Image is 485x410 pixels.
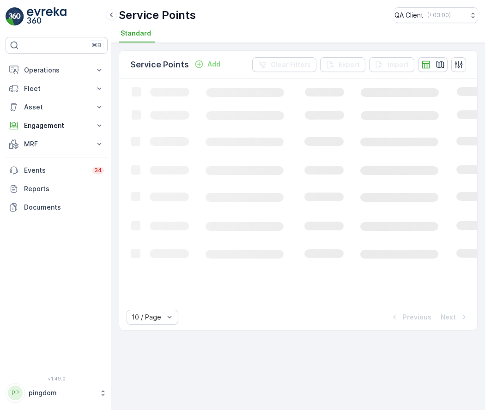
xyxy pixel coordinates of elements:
p: Documents [24,203,104,212]
p: MRF [24,139,89,149]
p: Fleet [24,84,89,93]
p: Engagement [24,121,89,130]
p: Add [207,60,220,69]
p: Import [388,60,409,69]
a: Reports [6,180,108,198]
button: MRF [6,135,108,153]
img: logo_light-DOdMpM7g.png [27,7,67,26]
p: Next [441,313,456,322]
button: Fleet [6,79,108,98]
button: Asset [6,98,108,116]
p: Clear Filters [271,60,311,69]
button: Previous [389,312,432,323]
p: Operations [24,66,89,75]
button: Engagement [6,116,108,135]
button: Add [191,59,224,70]
button: Next [440,312,470,323]
a: Documents [6,198,108,217]
button: Export [320,57,365,72]
button: PPpingdom [6,383,108,403]
p: QA Client [394,11,424,20]
img: logo [6,7,24,26]
span: Standard [121,29,151,38]
p: ( +03:00 ) [427,12,451,19]
p: 34 [94,167,102,174]
button: Clear Filters [252,57,316,72]
p: Service Points [130,58,189,71]
p: Asset [24,102,89,112]
button: Import [369,57,414,72]
p: Previous [403,313,431,322]
p: Service Points [119,8,196,23]
p: Reports [24,184,104,193]
button: Operations [6,61,108,79]
div: PP [8,386,23,400]
a: Events34 [6,161,108,180]
span: v 1.49.0 [6,376,108,381]
p: Events [24,166,87,175]
p: Export [339,60,360,69]
p: ⌘B [92,42,101,49]
button: QA Client(+03:00) [394,7,478,23]
p: pingdom [29,388,95,398]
